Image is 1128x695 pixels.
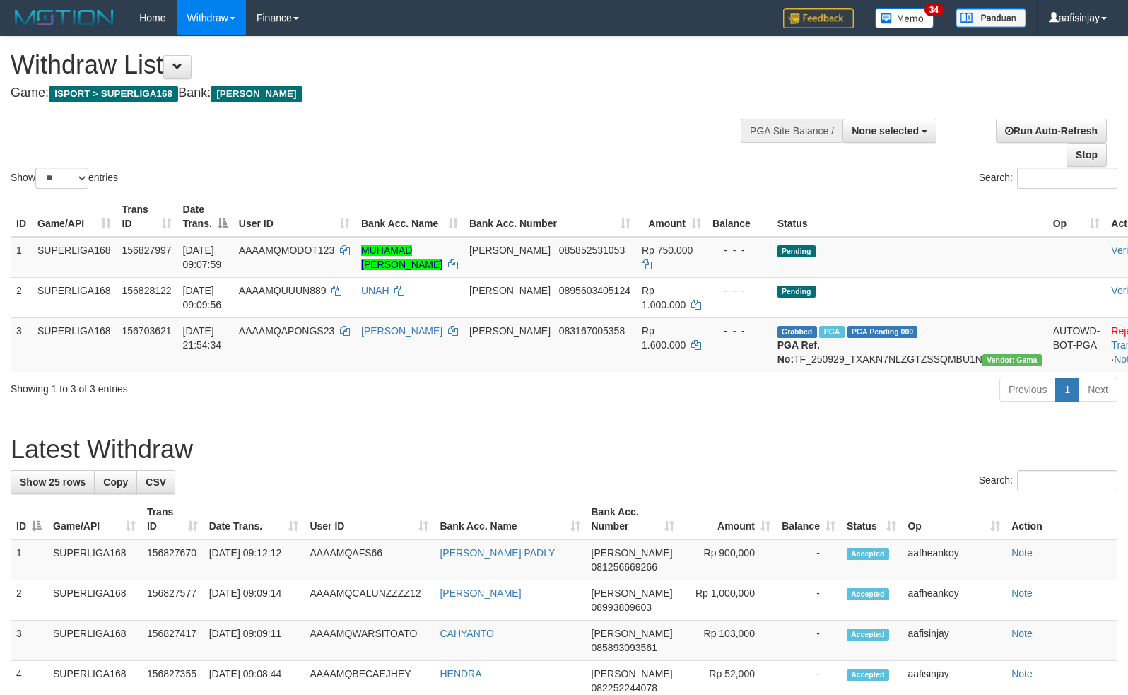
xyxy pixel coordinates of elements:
[772,317,1047,372] td: TF_250929_TXAKN7NLZGTZSSQMBU1N
[11,197,32,237] th: ID
[852,125,919,136] span: None selected
[11,237,32,278] td: 1
[1047,317,1106,372] td: AUTOWD-BOT-PGA
[842,119,936,143] button: None selected
[1011,668,1033,679] a: Note
[440,588,521,599] a: [PERSON_NAME]
[11,376,459,396] div: Showing 1 to 3 of 3 entries
[680,621,776,661] td: Rp 103,000
[592,642,657,653] span: Copy 085893093561 to clipboard
[356,197,464,237] th: Bank Acc. Name: activate to sort column ascending
[776,539,841,580] td: -
[777,326,817,338] span: Grabbed
[117,197,177,237] th: Trans ID: activate to sort column ascending
[11,499,47,539] th: ID: activate to sort column descending
[1017,470,1117,491] input: Search:
[559,325,625,337] span: Copy 083167005358 to clipboard
[361,325,442,337] a: [PERSON_NAME]
[183,285,222,310] span: [DATE] 09:09:56
[141,539,204,580] td: 156827670
[122,245,172,256] span: 156827997
[141,621,204,661] td: 156827417
[902,621,1006,661] td: aafisinjay
[586,499,681,539] th: Bank Acc. Number: activate to sort column ascending
[11,168,118,189] label: Show entries
[592,682,657,694] span: Copy 082252244078 to clipboard
[847,629,889,641] span: Accepted
[204,621,305,661] td: [DATE] 09:09:11
[982,354,1042,366] span: Vendor URL: https://trx31.1velocity.biz
[11,580,47,621] td: 2
[304,580,434,621] td: AAAAMQCALUNZZZZ12
[712,284,766,298] div: - - -
[239,245,334,256] span: AAAAMQMODOT123
[183,245,222,270] span: [DATE] 09:07:59
[47,499,141,539] th: Game/API: activate to sort column ascending
[979,168,1117,189] label: Search:
[11,539,47,580] td: 1
[642,325,686,351] span: Rp 1.600.000
[712,243,766,257] div: - - -
[592,547,673,559] span: [PERSON_NAME]
[1047,197,1106,237] th: Op: activate to sort column ascending
[783,8,854,28] img: Feedback.jpg
[11,621,47,661] td: 3
[11,470,95,494] a: Show 25 rows
[1006,499,1117,539] th: Action
[32,197,117,237] th: Game/API: activate to sort column ascending
[11,277,32,317] td: 2
[559,245,625,256] span: Copy 085852531053 to clipboard
[776,499,841,539] th: Balance: activate to sort column ascending
[680,539,776,580] td: Rp 900,000
[304,499,434,539] th: User ID: activate to sort column ascending
[1011,547,1033,559] a: Note
[47,621,141,661] td: SUPERLIGA168
[999,378,1056,402] a: Previous
[642,285,686,310] span: Rp 1.000.000
[776,621,841,661] td: -
[233,197,356,237] th: User ID: activate to sort column ascending
[47,539,141,580] td: SUPERLIGA168
[32,237,117,278] td: SUPERLIGA168
[122,285,172,296] span: 156828122
[361,285,389,296] a: UNAH
[777,245,816,257] span: Pending
[136,470,175,494] a: CSV
[440,628,494,639] a: CAHYANTO
[141,499,204,539] th: Trans ID: activate to sort column ascending
[204,499,305,539] th: Date Trans.: activate to sort column ascending
[712,324,766,338] div: - - -
[1011,628,1033,639] a: Note
[592,628,673,639] span: [PERSON_NAME]
[1067,143,1107,167] a: Stop
[847,326,918,338] span: PGA Pending
[636,197,707,237] th: Amount: activate to sort column ascending
[741,119,842,143] div: PGA Site Balance /
[469,245,551,256] span: [PERSON_NAME]
[1017,168,1117,189] input: Search:
[469,325,551,337] span: [PERSON_NAME]
[772,197,1047,237] th: Status
[434,499,585,539] th: Bank Acc. Name: activate to sort column ascending
[204,539,305,580] td: [DATE] 09:12:12
[361,245,442,270] a: MUHAMAD [PERSON_NAME]
[592,561,657,573] span: Copy 081256669266 to clipboard
[592,602,652,613] span: Copy 08993809603 to clipboard
[847,548,889,560] span: Accepted
[32,317,117,372] td: SUPERLIGA168
[440,668,481,679] a: HENDRA
[20,477,86,488] span: Show 25 rows
[680,499,776,539] th: Amount: activate to sort column ascending
[847,588,889,600] span: Accepted
[819,326,844,338] span: Marked by aafchhiseyha
[103,477,128,488] span: Copy
[1079,378,1117,402] a: Next
[11,7,118,28] img: MOTION_logo.png
[183,325,222,351] span: [DATE] 21:54:34
[177,197,233,237] th: Date Trans.: activate to sort column descending
[777,339,820,365] b: PGA Ref. No:
[559,285,630,296] span: Copy 0895603405124 to clipboard
[239,285,327,296] span: AAAAMQUUUN889
[592,668,673,679] span: [PERSON_NAME]
[592,588,673,599] span: [PERSON_NAME]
